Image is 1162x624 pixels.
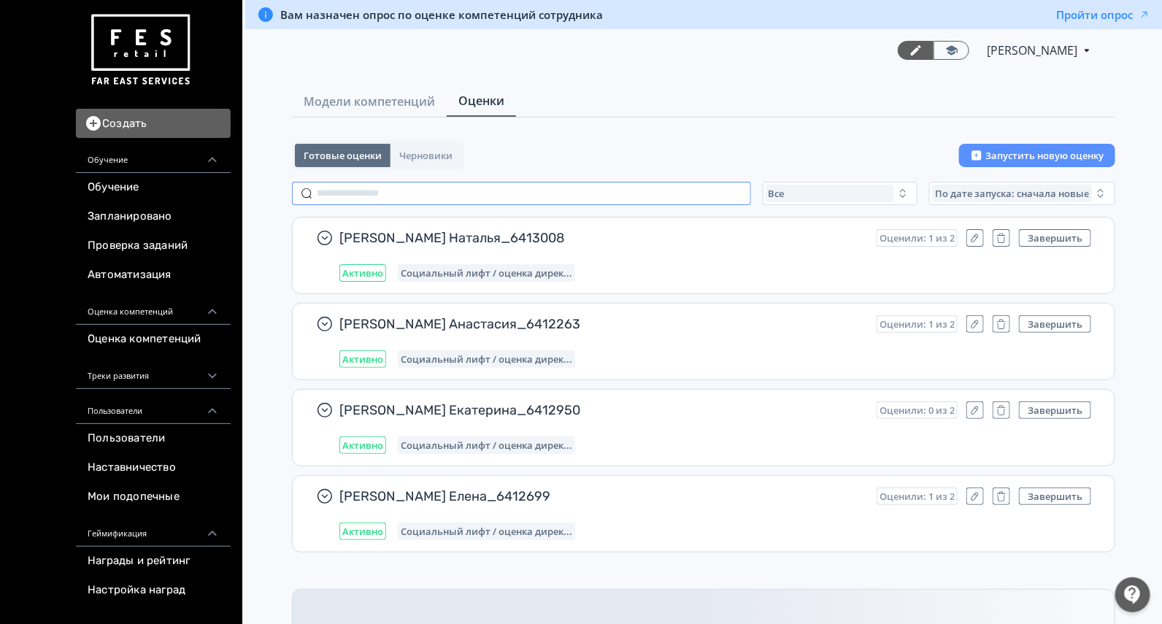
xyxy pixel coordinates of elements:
img: https://files.teachbase.ru/system/account/57463/logo/medium-936fc5084dd2c598f50a98b9cbe0469a.png [88,9,193,91]
span: Черновики [399,150,453,161]
a: Наставничество [76,453,231,482]
a: Проверка заданий [76,231,231,261]
div: Геймификация [76,512,231,547]
a: Обучение [76,173,231,202]
span: Вам назначен опрос по оценке компетенций сотрудника [280,7,603,22]
button: По дате запуска: сначала новые [929,182,1115,205]
button: Создать [76,109,231,138]
span: Социальный лифт / оценка директора магазина [401,525,572,537]
a: Настройка наград [76,576,231,605]
span: Все [769,188,785,199]
a: Запланировано [76,202,231,231]
span: [PERSON_NAME] Анастасия_6412263 [339,315,865,333]
button: Завершить [1019,229,1091,247]
button: Готовые оценки [295,144,390,167]
div: Пользователи [76,389,231,424]
button: Завершить [1019,315,1091,333]
button: Запустить новую оценку [959,144,1115,167]
span: Оценили: 1 из 2 [880,490,955,502]
span: Социальный лифт / оценка директора магазина [401,353,572,365]
span: Светлана Илюхина [987,42,1080,59]
span: Активно [342,353,383,365]
span: Оценки [458,92,504,109]
span: Активно [342,267,383,279]
button: Завершить [1019,401,1091,419]
span: Оценили: 1 из 2 [880,318,955,330]
span: [PERSON_NAME] Екатерина_6412950 [339,401,865,419]
span: [PERSON_NAME] Наталья_6413008 [339,229,865,247]
span: Активно [342,439,383,451]
button: Все [763,182,917,205]
div: Оценка компетенций [76,290,231,325]
span: [PERSON_NAME] Елена_6412699 [339,488,865,505]
span: Оценили: 0 из 2 [880,404,955,416]
a: Оценка компетенций [76,325,231,354]
span: По дате запуска: сначала новые [935,188,1089,199]
span: Социальный лифт / оценка директора магазина [401,267,572,279]
span: Модели компетенций [304,93,435,110]
div: Треки развития [76,354,231,389]
a: Пользователи [76,424,231,453]
span: Готовые оценки [304,150,382,161]
a: Переключиться в режим ученика [934,41,969,60]
button: Завершить [1019,488,1091,505]
a: Награды и рейтинг [76,547,231,576]
span: Активно [342,525,383,537]
a: Мои подопечные [76,482,231,512]
button: Черновики [390,144,461,167]
button: Пройти опрос [1056,7,1150,22]
div: Обучение [76,138,231,173]
a: Автоматизация [76,261,231,290]
span: Оценили: 1 из 2 [880,232,955,244]
span: Социальный лифт / оценка директора магазина [401,439,572,451]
